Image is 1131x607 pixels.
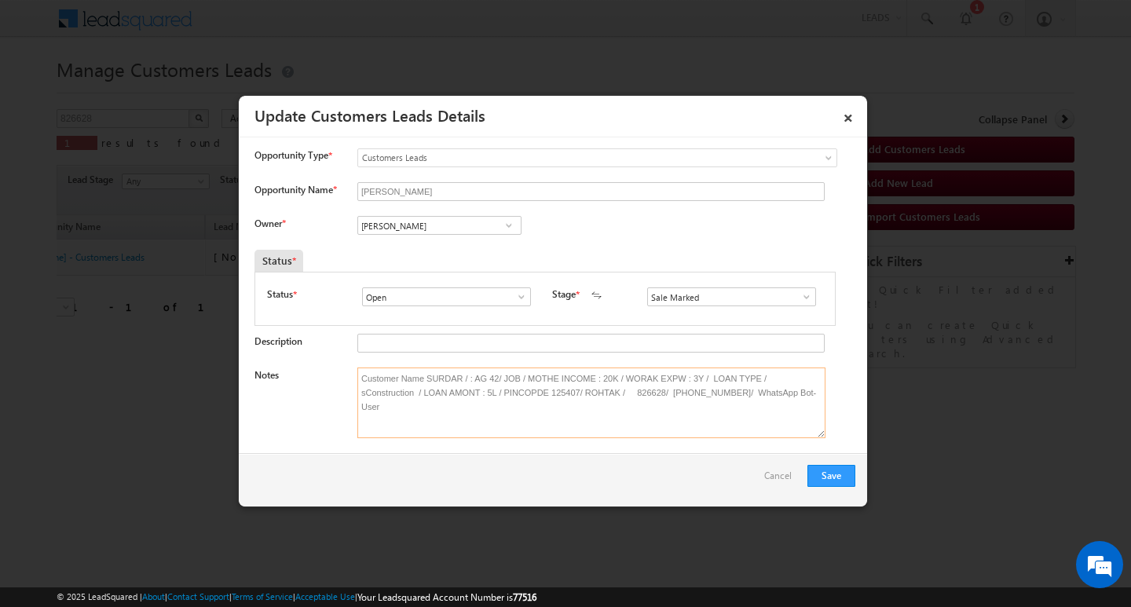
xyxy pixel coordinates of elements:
[214,484,285,505] em: Start Chat
[254,369,279,381] label: Notes
[357,148,837,167] a: Customers Leads
[267,287,293,302] label: Status
[362,287,531,306] input: Type to Search
[232,591,293,602] a: Terms of Service
[513,591,536,603] span: 77516
[764,465,800,495] a: Cancel
[295,591,355,602] a: Acceptable Use
[167,591,229,602] a: Contact Support
[357,591,536,603] span: Your Leadsquared Account Number is
[792,289,812,305] a: Show All Items
[254,250,303,272] div: Status
[254,335,302,347] label: Description
[357,216,522,235] input: Type to Search
[57,590,536,605] span: © 2025 LeadSquared | | | | |
[358,151,773,165] span: Customers Leads
[254,148,328,163] span: Opportunity Type
[647,287,816,306] input: Type to Search
[254,218,285,229] label: Owner
[258,8,295,46] div: Minimize live chat window
[499,218,518,233] a: Show All Items
[807,465,855,487] button: Save
[82,82,264,103] div: Chat with us now
[552,287,576,302] label: Stage
[507,289,527,305] a: Show All Items
[254,104,485,126] a: Update Customers Leads Details
[27,82,66,103] img: d_60004797649_company_0_60004797649
[835,101,862,129] a: ×
[142,591,165,602] a: About
[254,184,336,196] label: Opportunity Name
[20,145,287,470] textarea: Type your message and hit 'Enter'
